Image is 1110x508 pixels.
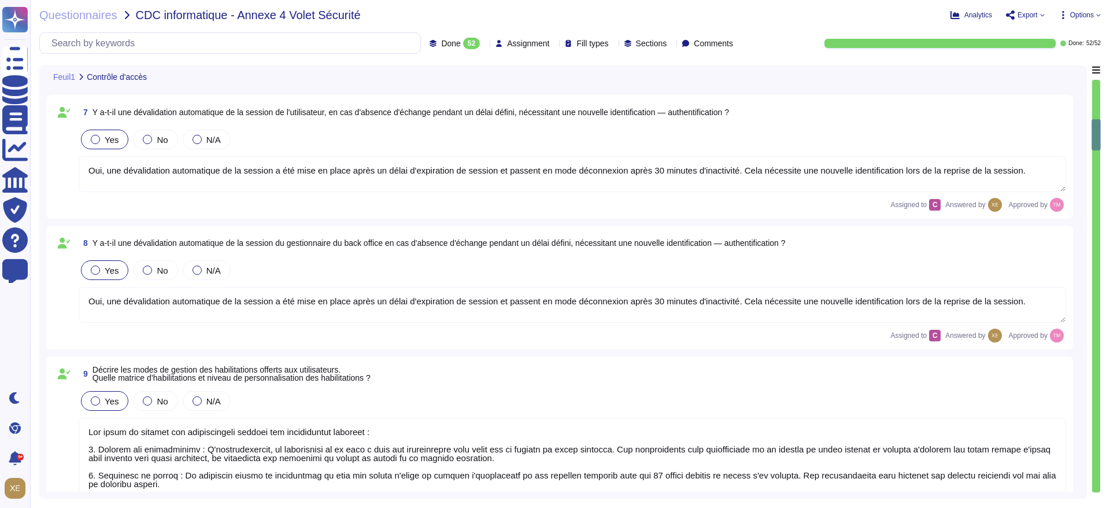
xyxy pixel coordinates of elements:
textarea: Oui, une dévalidation automatique de la session a été mise en place après un délai d'expiration d... [79,156,1066,192]
span: Answered by [945,332,985,339]
span: Fill types [576,39,608,47]
span: Yes [105,135,119,145]
span: Approved by [1009,332,1048,339]
img: user [5,478,25,499]
span: Yes [105,266,119,275]
span: N/A [206,135,221,145]
div: 52 [463,38,480,49]
span: No [157,396,168,406]
span: Analytics [964,12,992,19]
span: Y a-t-il une dévalidation automatique de la session du gestionnaire du back office en cas d'absen... [92,238,786,248]
span: N/A [206,266,221,275]
span: N/A [206,396,221,406]
div: C [929,199,941,211]
span: No [157,135,168,145]
span: Sections [636,39,667,47]
span: 52 / 52 [1086,41,1101,46]
span: Feuil1 [53,73,75,81]
img: user [988,198,1002,212]
span: Assigned to [891,330,941,341]
button: Analytics [950,10,992,20]
span: Done [441,39,460,47]
span: Yes [105,396,119,406]
span: Answered by [945,201,985,208]
span: Contrôle d'accès [87,73,147,81]
input: Search by keywords [46,33,420,53]
img: user [1050,198,1064,212]
span: Assigned to [891,199,941,211]
span: 9 [79,370,88,378]
span: Questionnaires [39,9,117,21]
span: Export [1017,12,1038,19]
button: user [2,476,34,501]
span: Assignment [507,39,549,47]
span: No [157,266,168,275]
img: user [1050,329,1064,343]
span: CDC informatique - Annexe 4 Volet Sécurité [136,9,361,21]
div: 9+ [17,454,24,461]
span: Y a-t-il une dévalidation automatique de la session de l'utilisateur, en cas d'absence d'échange ... [92,108,729,117]
div: C [929,330,941,341]
textarea: Oui, une dévalidation automatique de la session a été mise en place après un délai d'expiration d... [79,287,1066,323]
span: Décrire les modes de gestion des habilitations offerts aux utilisateurs. Quelle matrice d’habilit... [92,365,371,382]
span: Done: [1068,41,1084,46]
img: user [988,329,1002,343]
span: 8 [79,239,88,247]
span: Options [1070,12,1094,19]
span: Comments [694,39,733,47]
span: 7 [79,108,88,116]
span: Approved by [1009,201,1048,208]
